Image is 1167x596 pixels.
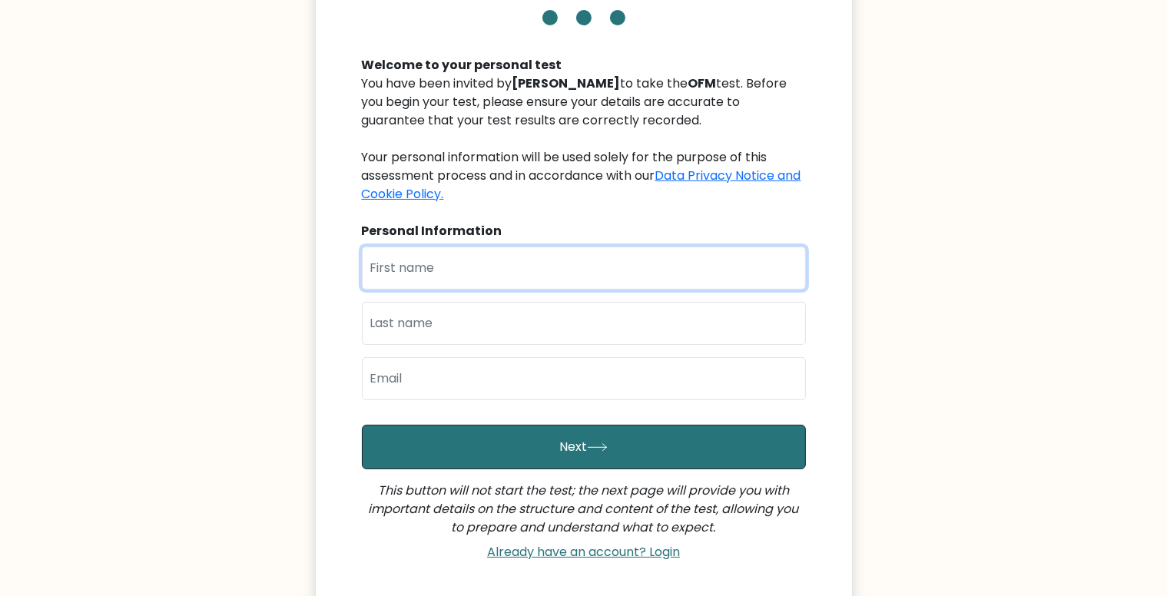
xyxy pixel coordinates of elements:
[362,247,806,290] input: First name
[512,74,621,92] b: [PERSON_NAME]
[362,74,806,204] div: You have been invited by to take the test. Before you begin your test, please ensure your details...
[362,167,801,203] a: Data Privacy Notice and Cookie Policy.
[362,302,806,345] input: Last name
[688,74,717,92] b: OFM
[369,482,799,536] i: This button will not start the test; the next page will provide you with important details on the...
[362,56,806,74] div: Welcome to your personal test
[481,543,686,561] a: Already have an account? Login
[362,357,806,400] input: Email
[362,425,806,469] button: Next
[362,222,806,240] div: Personal Information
